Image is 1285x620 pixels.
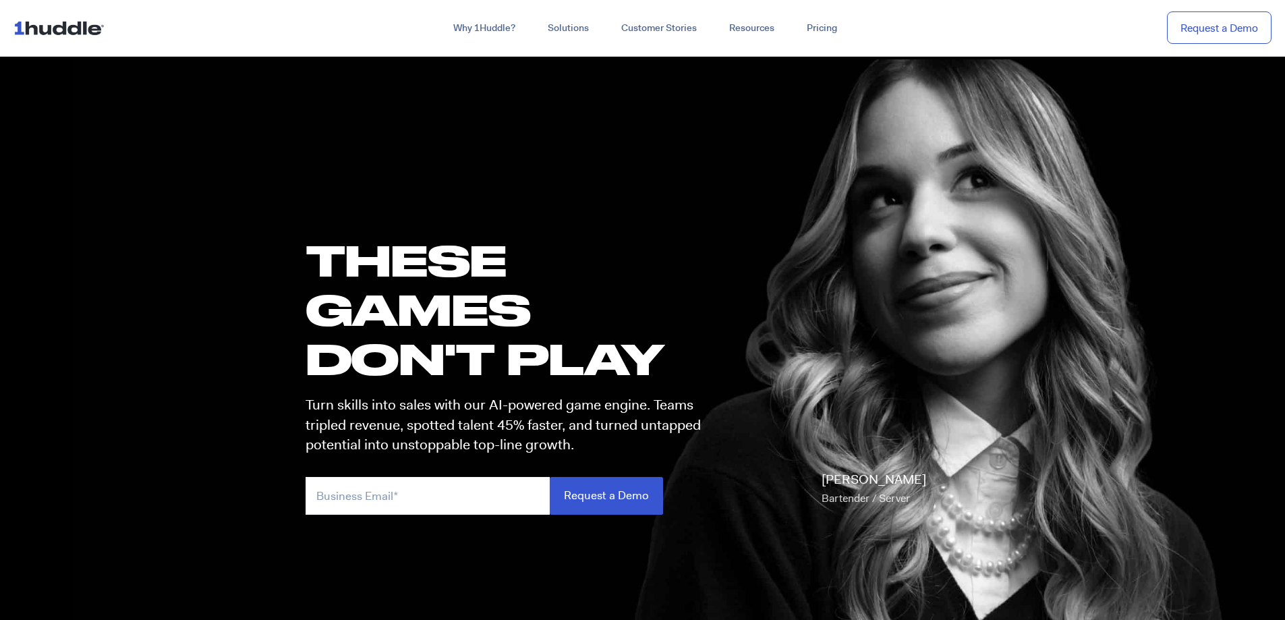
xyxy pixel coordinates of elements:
[605,16,713,40] a: Customer Stories
[822,491,910,505] span: Bartender / Server
[437,16,532,40] a: Why 1Huddle?
[822,470,926,508] p: [PERSON_NAME]
[306,395,713,455] p: Turn skills into sales with our AI-powered game engine. Teams tripled revenue, spotted talent 45%...
[713,16,791,40] a: Resources
[306,235,713,384] h1: these GAMES DON'T PLAY
[791,16,853,40] a: Pricing
[306,477,550,514] input: Business Email*
[550,477,663,514] input: Request a Demo
[532,16,605,40] a: Solutions
[13,15,110,40] img: ...
[1167,11,1272,45] a: Request a Demo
